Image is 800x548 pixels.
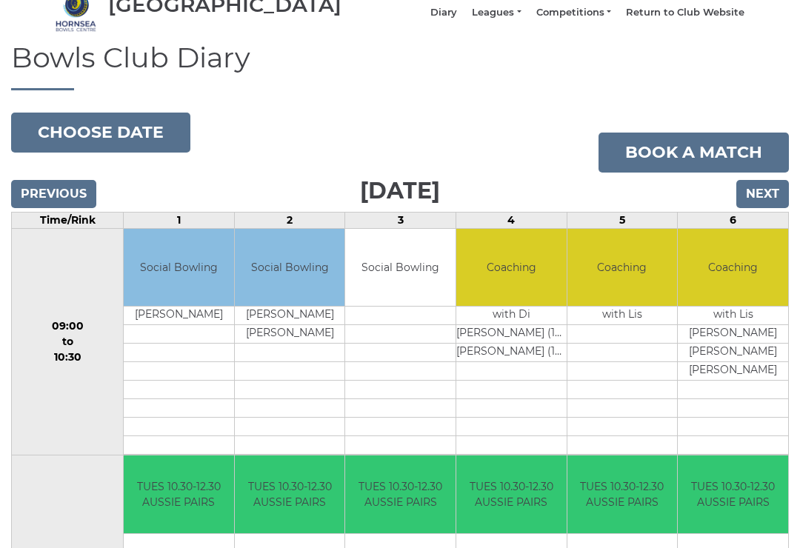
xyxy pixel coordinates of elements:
[678,344,788,363] td: [PERSON_NAME]
[599,133,789,173] a: Book a match
[124,307,234,326] td: [PERSON_NAME]
[235,230,345,307] td: Social Bowling
[736,181,789,209] input: Next
[456,344,567,363] td: [PERSON_NAME] (1st Lesson)
[345,213,456,229] td: 3
[345,230,456,307] td: Social Bowling
[567,213,678,229] td: 5
[567,456,678,534] td: TUES 10.30-12.30 AUSSIE PAIRS
[124,456,234,534] td: TUES 10.30-12.30 AUSSIE PAIRS
[11,113,190,153] button: Choose date
[456,456,567,534] td: TUES 10.30-12.30 AUSSIE PAIRS
[456,307,567,326] td: with Di
[345,456,456,534] td: TUES 10.30-12.30 AUSSIE PAIRS
[678,326,788,344] td: [PERSON_NAME]
[678,307,788,326] td: with Lis
[11,181,96,209] input: Previous
[430,7,457,20] a: Diary
[472,7,521,20] a: Leagues
[678,213,789,229] td: 6
[456,213,567,229] td: 4
[536,7,611,20] a: Competitions
[456,230,567,307] td: Coaching
[678,363,788,381] td: [PERSON_NAME]
[11,43,789,91] h1: Bowls Club Diary
[234,213,345,229] td: 2
[235,307,345,326] td: [PERSON_NAME]
[626,7,744,20] a: Return to Club Website
[12,213,124,229] td: Time/Rink
[567,307,678,326] td: with Lis
[678,230,788,307] td: Coaching
[124,230,234,307] td: Social Bowling
[567,230,678,307] td: Coaching
[124,213,235,229] td: 1
[235,326,345,344] td: [PERSON_NAME]
[678,456,788,534] td: TUES 10.30-12.30 AUSSIE PAIRS
[456,326,567,344] td: [PERSON_NAME] (1st Lesson)
[12,229,124,456] td: 09:00 to 10:30
[235,456,345,534] td: TUES 10.30-12.30 AUSSIE PAIRS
